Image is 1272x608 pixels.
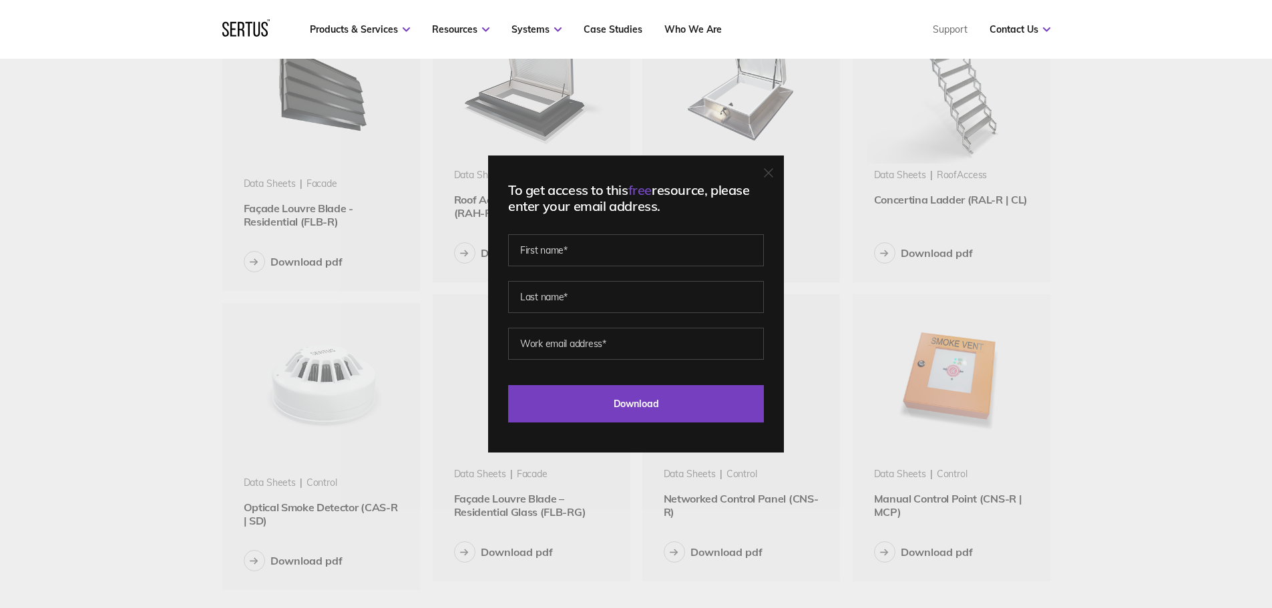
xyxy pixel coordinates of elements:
[508,328,764,360] input: Work email address*
[508,385,764,422] input: Download
[508,182,764,214] div: To get access to this resource, please enter your email address.
[310,23,410,35] a: Products & Services
[511,23,562,35] a: Systems
[584,23,642,35] a: Case Studies
[664,23,722,35] a: Who We Are
[508,281,764,313] input: Last name*
[990,23,1050,35] a: Contact Us
[933,23,968,35] a: Support
[1205,544,1272,608] iframe: Chat Widget
[432,23,489,35] a: Resources
[508,234,764,266] input: First name*
[628,182,652,198] span: free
